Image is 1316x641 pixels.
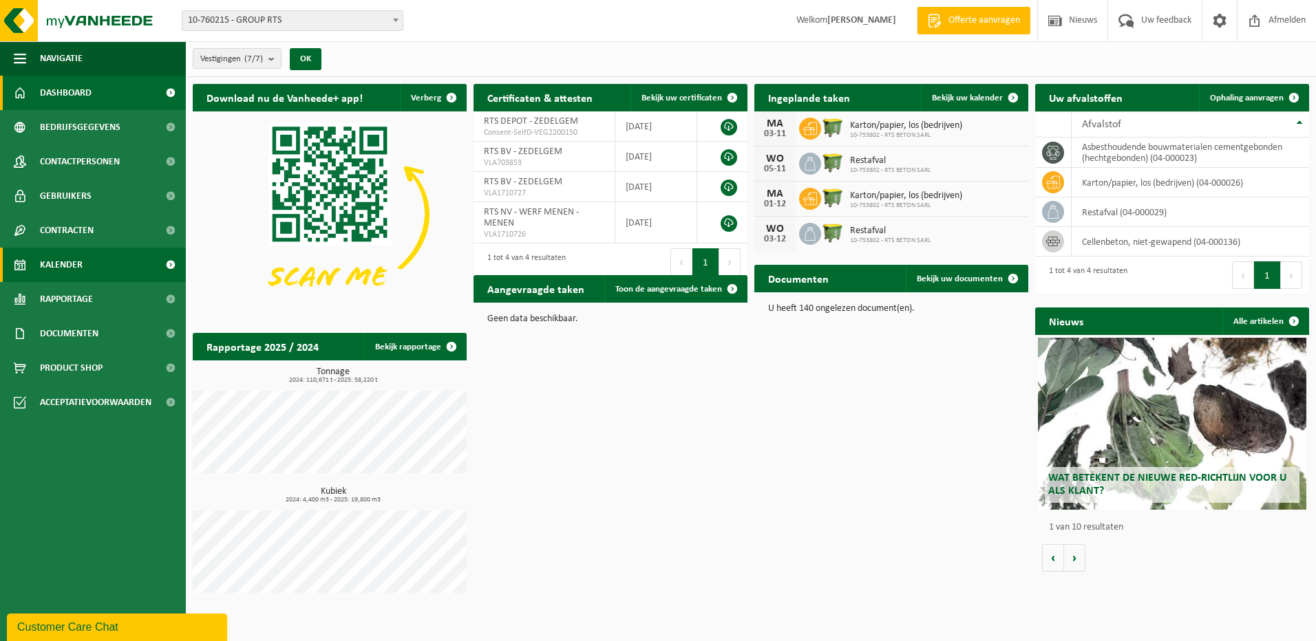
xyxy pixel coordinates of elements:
span: Bekijk uw documenten [917,274,1003,283]
a: Toon de aangevraagde taken [604,275,746,303]
span: VLA1710727 [484,188,604,199]
a: Bekijk uw kalender [921,84,1027,111]
td: [DATE] [615,172,697,202]
h2: Download nu de Vanheede+ app! [193,84,376,111]
span: VLA703853 [484,157,604,169]
h2: Nieuws [1035,307,1097,334]
button: Next [719,248,741,276]
a: Wat betekent de nieuwe RED-richtlijn voor u als klant? [1038,338,1306,510]
a: Alle artikelen [1222,307,1308,335]
p: 1 van 10 resultaten [1049,523,1302,532]
td: asbesthoudende bouwmaterialen cementgebonden (hechtgebonden) (04-000023) [1072,138,1309,168]
h2: Ingeplande taken [754,84,864,111]
p: Geen data beschikbaar. [487,314,734,324]
span: Ophaling aanvragen [1210,94,1284,102]
span: Karton/papier, los (bedrijven) [850,120,962,131]
iframe: chat widget [7,611,230,641]
a: Bekijk rapportage [364,333,465,360]
span: Karton/papier, los (bedrijven) [850,191,962,202]
div: MA [761,118,789,129]
img: WB-1100-HPE-GN-50 [821,151,845,174]
button: 1 [1254,261,1281,289]
img: WB-1100-HPE-GN-50 [821,221,845,244]
a: Ophaling aanvragen [1199,84,1308,111]
div: WO [761,153,789,164]
span: 10-760215 - GROUP RTS [182,10,403,31]
h3: Kubiek [200,487,467,503]
a: Bekijk uw documenten [906,265,1027,292]
button: Previous [670,248,692,276]
span: Wat betekent de nieuwe RED-richtlijn voor u als klant? [1048,472,1286,497]
span: 10-753802 - RTS BETON SARL [850,202,962,210]
div: 05-11 [761,164,789,174]
span: Contactpersonen [40,144,120,179]
div: WO [761,224,789,235]
span: Bedrijfsgegevens [40,110,120,144]
button: Next [1281,261,1302,289]
span: Restafval [850,155,931,166]
div: MA [761,188,789,199]
h2: Aangevraagde taken [474,275,598,302]
button: 1 [692,248,719,276]
div: 1 tot 4 van 4 resultaten [480,247,566,277]
span: 2024: 4,400 m3 - 2025: 19,800 m3 [200,497,467,503]
span: Verberg [411,94,441,102]
strong: [PERSON_NAME] [827,15,896,25]
span: Offerte aanvragen [945,14,1023,28]
span: Vestigingen [200,49,263,69]
td: restafval (04-000029) [1072,197,1309,227]
span: Documenten [40,316,98,351]
h2: Uw afvalstoffen [1035,84,1136,111]
button: Vorige [1042,544,1064,572]
button: Previous [1232,261,1254,289]
span: Afvalstof [1082,119,1121,130]
td: [DATE] [615,202,697,243]
span: Restafval [850,226,931,237]
a: Bekijk uw certificaten [630,84,746,111]
button: Verberg [400,84,465,111]
button: Vestigingen(7/7) [193,48,282,69]
span: Consent-SelfD-VEG2200150 [484,127,604,138]
span: Rapportage [40,282,93,316]
div: 1 tot 4 van 4 resultaten [1042,260,1127,290]
h2: Certificaten & attesten [474,84,606,111]
span: Contracten [40,213,94,248]
span: RTS BV - ZEDELGEM [484,177,562,187]
td: karton/papier, los (bedrijven) (04-000026) [1072,168,1309,197]
span: 10-753802 - RTS BETON SARL [850,131,962,140]
h3: Tonnage [200,367,467,384]
span: Acceptatievoorwaarden [40,385,151,420]
p: U heeft 140 ongelezen document(en). [768,304,1015,314]
img: Download de VHEPlus App [193,111,467,317]
count: (7/7) [244,54,263,63]
button: Volgende [1064,544,1085,572]
div: 01-12 [761,199,789,209]
span: Bekijk uw kalender [932,94,1003,102]
span: RTS NV - WERF MENEN - MENEN [484,207,579,228]
span: RTS DEPOT - ZEDELGEM [484,116,578,127]
img: WB-1100-HPE-GN-50 [821,116,845,139]
span: 10-753802 - RTS BETON SARL [850,166,931,175]
div: 03-12 [761,235,789,244]
h2: Rapportage 2025 / 2024 [193,333,332,360]
span: RTS BV - ZEDELGEM [484,146,562,157]
span: Toon de aangevraagde taken [615,285,722,294]
button: OK [290,48,321,70]
td: [DATE] [615,142,697,172]
div: 03-11 [761,129,789,139]
span: Dashboard [40,76,92,110]
span: 10-760215 - GROUP RTS [182,11,403,30]
span: Gebruikers [40,179,92,213]
span: Kalender [40,248,83,282]
h2: Documenten [754,265,842,292]
td: [DATE] [615,111,697,142]
span: VLA1710726 [484,229,604,240]
span: Bekijk uw certificaten [641,94,722,102]
td: cellenbeton, niet-gewapend (04-000136) [1072,227,1309,257]
span: Navigatie [40,41,83,76]
span: 10-753802 - RTS BETON SARL [850,237,931,245]
span: Product Shop [40,351,103,385]
img: WB-1100-HPE-GN-50 [821,186,845,209]
span: 2024: 110,671 t - 2025: 58,220 t [200,377,467,384]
